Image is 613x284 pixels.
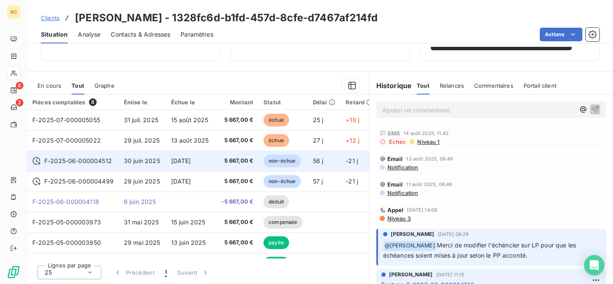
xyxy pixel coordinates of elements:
span: compensée [264,216,302,229]
span: [DATE] [171,178,191,185]
span: 1 [165,268,167,277]
div: AC [7,5,20,19]
span: Tout [417,82,430,89]
span: [PERSON_NAME] [391,230,435,238]
span: 5 667,00 € [219,136,253,145]
span: payée [264,236,289,249]
span: En cours [37,82,61,89]
span: F-2025-07-000005055 [32,116,100,123]
div: Émise le [124,99,161,106]
h3: [PERSON_NAME] - 1328fc6d-b1fd-457d-8cfe-d7467af214fd [75,10,378,26]
div: Délai [313,99,336,106]
span: 8 [89,98,97,106]
span: 13 août 2025, 08:49 [406,156,453,161]
span: F-2025-05-000003950 [32,239,101,246]
span: Commentaires [474,82,513,89]
span: 11 août 2025, 08:49 [406,182,452,187]
span: 29 juin 2025 [124,178,160,185]
span: -5 667,00 € [219,198,253,206]
a: 2 [7,100,20,114]
span: Notification [387,189,418,196]
span: Merci de modifier l'échéncier sur LP pour que les échéances soient mises à jour selon le PP accordé. [383,241,578,259]
span: [DATE] 08:29 [438,232,469,237]
span: 13 août 2025 [171,137,209,144]
span: Paramètres [180,30,213,39]
span: Analyse [78,30,100,39]
span: Echec [389,138,407,145]
span: 5 667,00 € [219,157,253,165]
span: déduit [264,195,289,208]
span: F-2025-05-000003973 [32,218,101,226]
span: @ [PERSON_NAME] [384,241,436,251]
a: 6 [7,83,20,97]
span: Situation [41,30,68,39]
span: 25 [45,268,52,277]
span: [PERSON_NAME] [389,271,433,278]
span: 29 mai 2025 [124,239,160,246]
span: 31 mai 2025 [124,218,159,226]
span: Tout [72,82,84,89]
span: Portail client [524,82,556,89]
span: Graphe [95,82,115,89]
span: 2 [16,99,23,106]
span: 15 août 2025 [171,116,209,123]
span: F-2025-06-000004118 [32,198,99,205]
span: 5 667,00 € [219,238,253,247]
span: 14 août 2025, 11:42 [404,131,449,136]
span: F-2025-06-000004499 [44,177,114,186]
span: 15 juin 2025 [171,218,206,226]
span: Niveau 1 [416,138,439,145]
span: non-échue [264,155,301,167]
span: 27 j [313,137,324,144]
span: Email [387,181,403,188]
span: SMS [387,130,400,137]
span: +10 j [346,116,359,123]
span: échue [264,134,289,147]
span: payée [264,257,289,270]
span: Notification [387,164,418,171]
span: +12 j [346,137,359,144]
span: 56 j [313,157,324,164]
span: 13 juin 2025 [171,239,206,246]
div: Échue le [171,99,209,106]
span: échue [264,114,289,126]
img: Logo LeanPay [7,265,20,279]
span: [DATE] [171,157,191,164]
span: non-échue [264,175,301,188]
span: F-2025-06-000004512 [44,157,112,165]
span: Niveau 3 [387,215,411,222]
span: 5 667,00 € [219,177,253,186]
span: 5 667,00 € [219,116,253,124]
a: Clients [41,14,60,22]
span: [DATE] 14:09 [407,207,437,212]
span: Clients [41,14,60,21]
span: 30 juin 2025 [124,157,160,164]
div: Pièces comptables [32,98,114,106]
span: Relances [440,82,464,89]
div: Montant [219,99,253,106]
span: -21 j [346,157,358,164]
button: Précédent [108,264,160,281]
h6: Historique [370,80,412,91]
button: 1 [160,264,172,281]
span: 25 j [313,116,324,123]
span: 29 juil. 2025 [124,137,160,144]
span: -21 j [346,178,358,185]
span: 57 j [313,178,323,185]
span: Email [387,155,403,162]
span: Appel [387,207,404,213]
button: Actions [540,28,582,41]
span: [DATE] 11:15 [436,272,465,277]
button: Suivant [172,264,215,281]
div: Statut [264,99,302,106]
span: F-2025-07-000005022 [32,137,101,144]
div: Retard [346,99,373,106]
span: 6 [16,82,23,89]
span: 31 juil. 2025 [124,116,158,123]
span: Contacts & Adresses [111,30,170,39]
span: 6 juin 2025 [124,198,156,205]
span: 5 667,00 € [219,218,253,227]
div: Open Intercom Messenger [584,255,604,275]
